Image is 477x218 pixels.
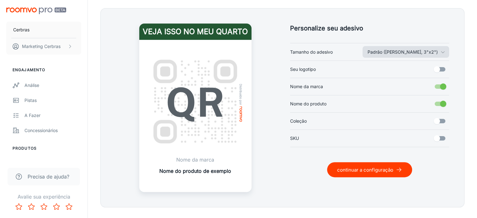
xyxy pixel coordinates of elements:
[50,200,63,213] button: Classifique 4 estrelas
[13,67,45,72] font: Engajamento
[240,106,242,122] img: roomvo
[28,173,69,180] font: Precisa de ajuda?
[13,27,29,32] font: Cerbras
[147,53,244,150] img: Exemplo de código QR
[24,128,58,133] font: Concessionários
[6,8,66,14] img: Roomvo PRO Beta
[44,44,61,49] font: Cerbras
[13,146,37,151] font: Produtos
[6,38,81,55] button: Marketing Cerbras
[159,168,231,174] font: Nome do produto de exemplo
[6,22,81,38] button: Cerbras
[25,200,38,213] button: Classifique 2 estrelas
[290,66,316,72] font: Seu logotipo
[18,194,70,200] font: Avalie sua experiência
[143,27,248,36] font: Veja isso no meu quarto
[363,46,449,58] button: Tamanho do adesivo
[290,136,299,141] font: SKU
[24,82,39,88] font: Análise
[24,113,40,118] font: A fazer
[176,157,214,163] font: Nome da marca
[239,84,243,105] font: Distribuído por
[22,44,43,49] font: Marketing
[38,200,50,213] button: Classifique 3 estrelas
[290,118,307,124] font: Coleção
[337,167,393,173] font: continuar a configuração
[13,200,25,213] button: Classifique 1 estrela
[368,49,438,55] font: Padrão ([PERSON_NAME], 3"x2")
[290,101,326,106] font: Nome do produto
[24,98,37,103] font: Pistas
[290,84,323,89] font: Nome da marca
[290,49,333,55] font: Tamanho do adesivo
[63,200,75,213] button: Classifique 5 estrelas
[290,24,363,32] font: Personalize seu adesivo
[327,162,412,177] button: continuar a configuração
